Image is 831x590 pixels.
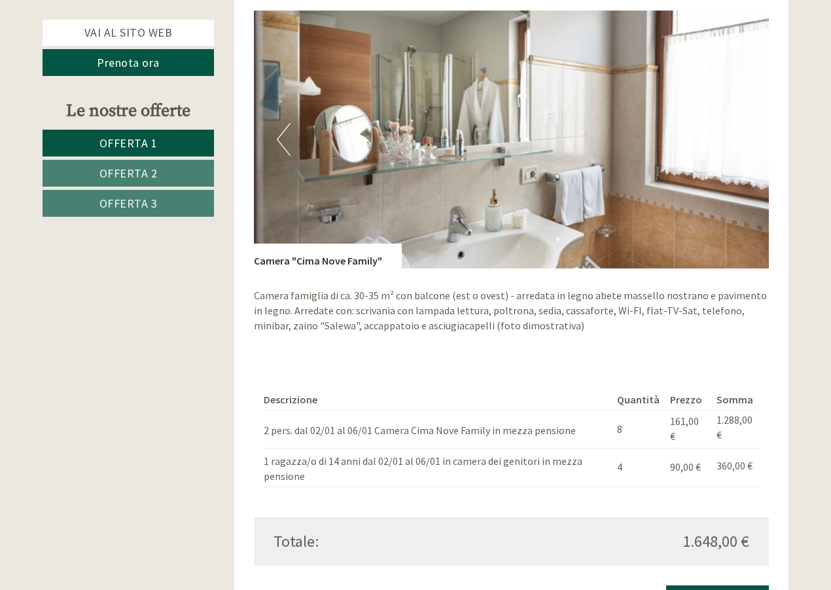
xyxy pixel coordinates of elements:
img: image [254,10,769,268]
th: Descrizione [264,390,612,410]
span: Offerta 2 [99,166,158,181]
th: Quantità [612,390,665,410]
span: Offerta 1 [99,136,158,151]
button: Next [732,123,746,156]
div: Camera "Cima Nove Family" [254,244,402,268]
span: Offerta 3 [99,196,158,211]
button: Previous [277,123,291,156]
span: 90,00 € [670,460,701,473]
div: Totale: [264,530,512,553]
div: Le nostre offerte [43,99,214,123]
td: 4 [612,449,665,487]
td: 1.288,00 € [711,410,759,449]
a: Vai al sito web [43,20,214,46]
p: Camera famiglia di ca. 30-35 m² con balcone (est o ovest) - arredata in legno abete massello nost... [254,288,769,333]
a: Prenota ora [43,49,214,76]
td: 8 [612,410,665,449]
th: Prezzo [665,390,711,410]
th: Somma [711,390,759,410]
td: 1 ragazza/o di 14 anni dal 02/01 al 06/01 in camera dei genitori in mezza pensione [264,449,612,487]
td: 360,00 € [711,449,759,487]
td: 2 pers. dal 02/01 al 06/01 Camera Cima Nove Family in mezza pensione [264,410,612,449]
span: 1.648,00 € [682,530,749,553]
span: 161,00 € [670,415,699,443]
